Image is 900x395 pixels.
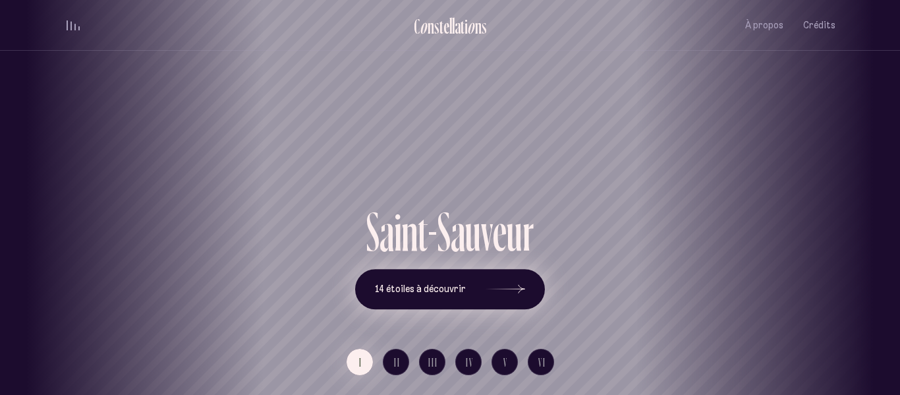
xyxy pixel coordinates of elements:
div: o [467,15,475,37]
div: a [451,204,465,259]
span: VI [538,357,546,368]
span: 14 étoiles à découvrir [375,284,466,295]
button: II [383,349,409,375]
div: s [482,15,487,37]
button: 14 étoiles à découvrir [355,269,545,310]
button: I [347,349,373,375]
span: IV [466,357,474,368]
span: II [394,357,401,368]
div: i [464,15,468,37]
button: volume audio [65,18,82,32]
div: r [522,204,534,259]
div: v [481,204,493,259]
div: a [455,15,461,37]
div: t [418,204,428,259]
button: Crédits [803,10,835,41]
div: l [452,15,455,37]
button: V [492,349,518,375]
div: C [414,15,420,37]
div: n [475,15,482,37]
span: III [428,357,438,368]
div: o [420,15,428,37]
button: IV [455,349,482,375]
div: n [401,204,418,259]
button: III [419,349,445,375]
div: t [439,15,443,37]
span: I [359,357,362,368]
div: a [380,204,394,259]
div: S [366,204,380,259]
div: u [465,204,481,259]
div: u [507,204,522,259]
div: t [461,15,464,37]
button: VI [528,349,554,375]
div: e [443,15,449,37]
span: V [503,357,508,368]
div: l [449,15,452,37]
div: e [493,204,507,259]
button: À propos [745,10,783,41]
div: i [394,204,401,259]
div: s [434,15,439,37]
span: Crédits [803,20,835,31]
div: - [428,204,437,259]
span: À propos [745,20,783,31]
div: S [437,204,451,259]
div: n [428,15,434,37]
